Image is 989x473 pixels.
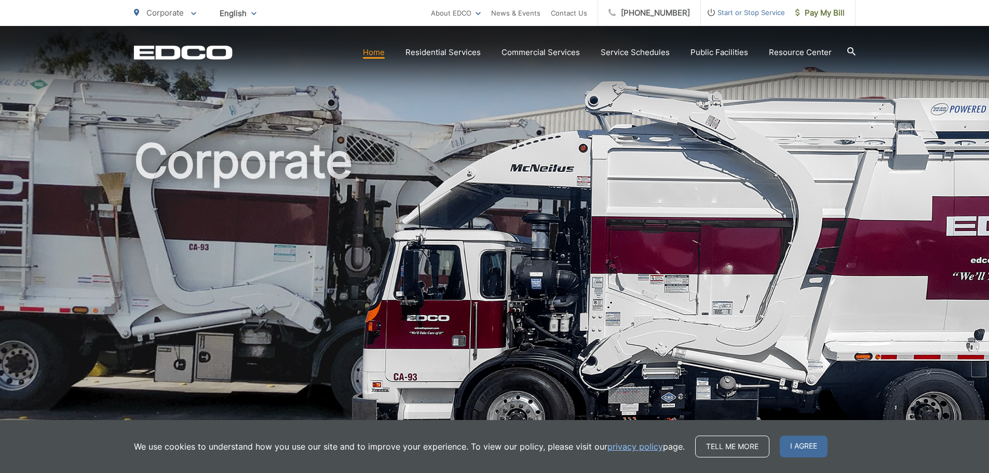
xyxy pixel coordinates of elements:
span: Corporate [146,8,184,18]
a: Contact Us [551,7,587,19]
span: English [212,4,264,22]
a: Residential Services [405,46,481,59]
a: Service Schedules [601,46,670,59]
a: Tell me more [695,436,769,457]
a: EDCD logo. Return to the homepage. [134,45,233,60]
a: Resource Center [769,46,832,59]
p: We use cookies to understand how you use our site and to improve your experience. To view our pol... [134,440,685,453]
a: privacy policy [607,440,663,453]
span: I agree [780,436,828,457]
a: Commercial Services [502,46,580,59]
a: About EDCO [431,7,481,19]
a: News & Events [491,7,540,19]
a: Home [363,46,385,59]
a: Public Facilities [690,46,748,59]
span: Pay My Bill [795,7,845,19]
h1: Corporate [134,135,856,464]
